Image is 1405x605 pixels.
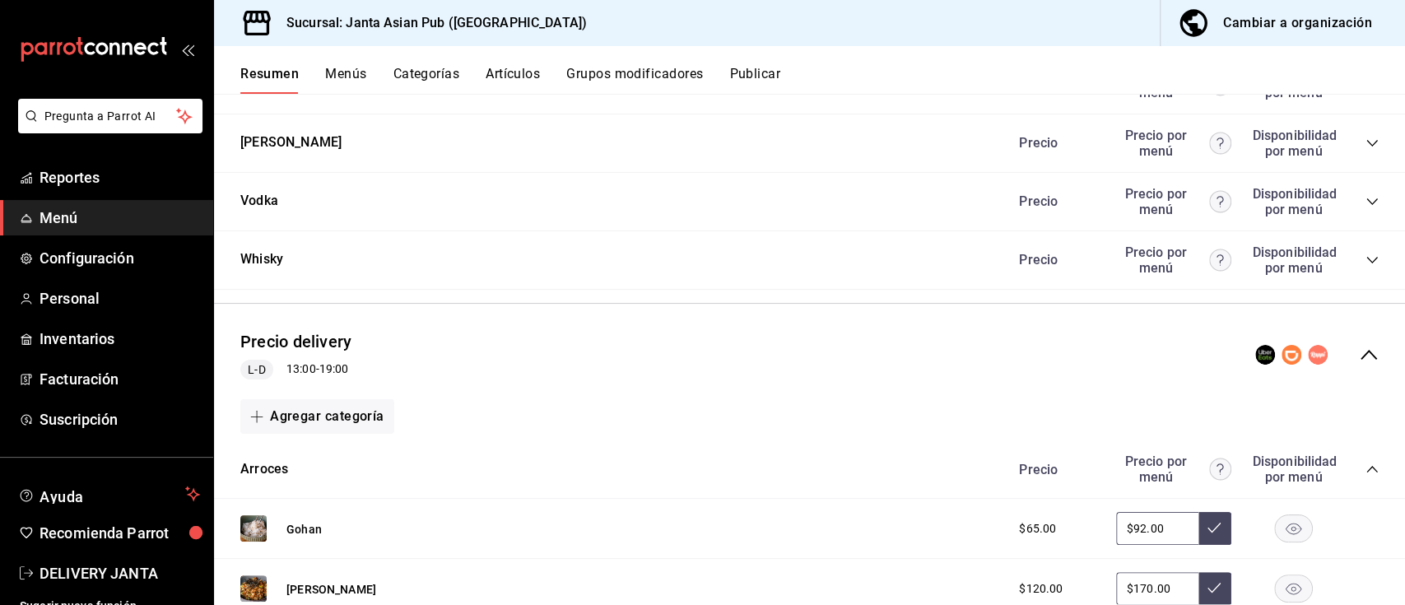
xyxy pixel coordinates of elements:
[1252,128,1334,159] div: Disponibilidad por menú
[12,119,202,137] a: Pregunta a Parrot AI
[18,99,202,133] button: Pregunta a Parrot AI
[1252,244,1334,276] div: Disponibilidad por menú
[1019,520,1056,538] span: $65.00
[214,317,1405,393] div: collapse-menu-row
[1019,580,1063,598] span: $120.00
[393,66,460,94] button: Categorías
[240,192,278,211] button: Vodka
[1116,572,1198,605] input: Sin ajuste
[486,66,540,94] button: Artículos
[566,66,703,94] button: Grupos modificadores
[240,330,351,354] button: Precio delivery
[1365,463,1379,476] button: collapse-category-row
[1003,462,1108,477] div: Precio
[240,460,288,479] button: Arroces
[40,408,200,430] span: Suscripción
[286,581,376,598] button: [PERSON_NAME]
[240,515,267,542] img: Preview
[40,484,179,504] span: Ayuda
[40,287,200,309] span: Personal
[241,361,272,379] span: L-D
[240,66,1405,94] div: navigation tabs
[1252,186,1334,217] div: Disponibilidad por menú
[40,368,200,390] span: Facturación
[44,108,177,125] span: Pregunta a Parrot AI
[240,133,342,152] button: [PERSON_NAME]
[240,575,267,602] img: Preview
[1116,512,1198,545] input: Sin ajuste
[1365,137,1379,150] button: collapse-category-row
[286,521,322,538] button: Gohan
[1003,252,1108,268] div: Precio
[1116,244,1231,276] div: Precio por menú
[1003,135,1108,151] div: Precio
[1252,454,1334,485] div: Disponibilidad por menú
[1003,193,1108,209] div: Precio
[1116,186,1231,217] div: Precio por menú
[240,66,299,94] button: Resumen
[240,399,394,434] button: Agregar categoría
[325,66,366,94] button: Menús
[40,328,200,350] span: Inventarios
[1365,195,1379,208] button: collapse-category-row
[273,13,587,33] h3: Sucursal: Janta Asian Pub ([GEOGRAPHIC_DATA])
[40,522,200,544] span: Recomienda Parrot
[729,66,780,94] button: Publicar
[40,166,200,188] span: Reportes
[1116,454,1231,485] div: Precio por menú
[1223,12,1372,35] div: Cambiar a organización
[240,250,283,269] button: Whisky
[240,360,351,379] div: 13:00 - 19:00
[40,562,200,584] span: DELIVERY JANTA
[40,247,200,269] span: Configuración
[1116,128,1231,159] div: Precio por menú
[181,43,194,56] button: open_drawer_menu
[1365,254,1379,267] button: collapse-category-row
[40,207,200,229] span: Menú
